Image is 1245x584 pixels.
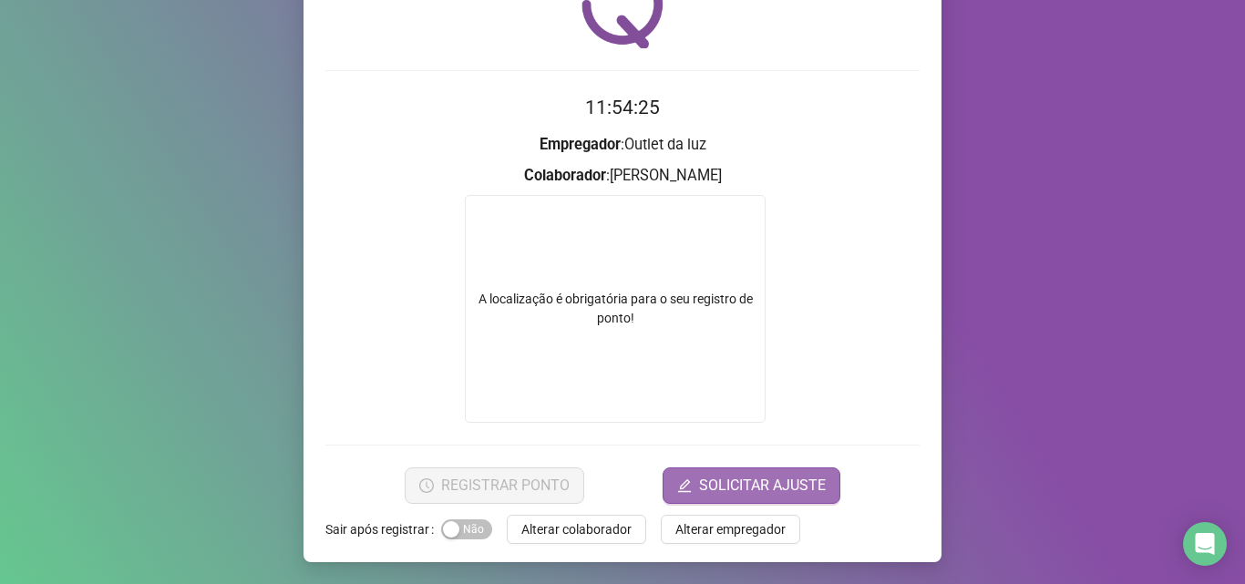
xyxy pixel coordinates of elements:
span: edit [677,478,692,493]
div: Open Intercom Messenger [1183,522,1227,566]
button: REGISTRAR PONTO [405,467,584,504]
button: Alterar colaborador [507,515,646,544]
strong: Empregador [540,136,621,153]
button: Alterar empregador [661,515,800,544]
span: SOLICITAR AJUSTE [699,475,826,497]
button: editSOLICITAR AJUSTE [663,467,840,504]
strong: Colaborador [524,167,606,184]
span: Alterar empregador [675,519,786,539]
label: Sair após registrar [325,515,441,544]
span: Alterar colaborador [521,519,632,539]
h3: : [PERSON_NAME] [325,164,920,188]
div: A localização é obrigatória para o seu registro de ponto! [466,290,765,328]
h3: : Outlet da luz [325,133,920,157]
time: 11:54:25 [585,97,660,118]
